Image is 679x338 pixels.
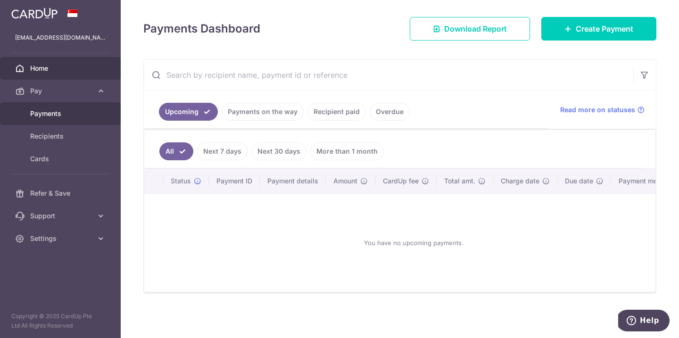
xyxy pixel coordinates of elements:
[333,176,357,186] span: Amount
[251,142,306,160] a: Next 30 days
[560,105,635,115] span: Read more on statuses
[541,17,656,41] a: Create Payment
[209,169,260,193] th: Payment ID
[156,201,671,284] div: You have no upcoming payments.
[501,176,539,186] span: Charge date
[576,23,633,34] span: Create Payment
[383,176,419,186] span: CardUp fee
[30,109,92,118] span: Payments
[159,142,193,160] a: All
[30,132,92,141] span: Recipients
[30,154,92,164] span: Cards
[30,211,92,221] span: Support
[30,234,92,243] span: Settings
[30,64,92,73] span: Home
[260,169,326,193] th: Payment details
[159,103,218,121] a: Upcoming
[560,105,645,115] a: Read more on statuses
[565,176,593,186] span: Due date
[410,17,530,41] a: Download Report
[222,103,304,121] a: Payments on the way
[30,189,92,198] span: Refer & Save
[307,103,366,121] a: Recipient paid
[171,176,191,186] span: Status
[197,142,248,160] a: Next 7 days
[370,103,410,121] a: Overdue
[144,60,633,90] input: Search by recipient name, payment id or reference
[310,142,384,160] a: More than 1 month
[15,33,106,42] p: [EMAIL_ADDRESS][DOMAIN_NAME]
[444,23,507,34] span: Download Report
[30,86,92,96] span: Pay
[11,8,58,19] img: CardUp
[444,176,475,186] span: Total amt.
[618,310,670,333] iframe: Opens a widget where you can find more information
[143,20,260,37] h4: Payments Dashboard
